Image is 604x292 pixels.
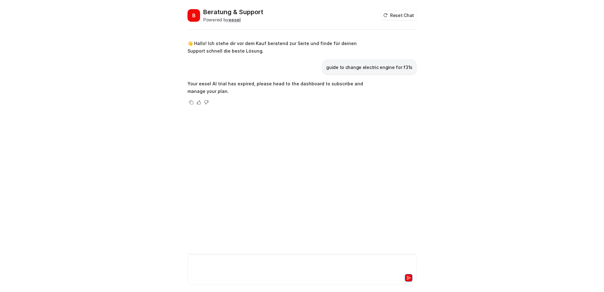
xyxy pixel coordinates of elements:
[203,16,263,23] div: Powered by
[228,17,241,22] b: eesel
[326,64,412,71] p: guide to change electric engine for f31s
[187,80,372,95] p: Your eesel AI trial has expired, please head to the dashboard to subscribe and manage your plan.
[203,8,263,16] h2: Beratung & Support
[381,11,417,20] button: Reset Chat
[187,40,372,55] p: 👋 Hallo! Ich stehe dir vor dem Kauf beratend zur Seite und finde für deinen Support schnell die b...
[187,9,200,22] span: B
